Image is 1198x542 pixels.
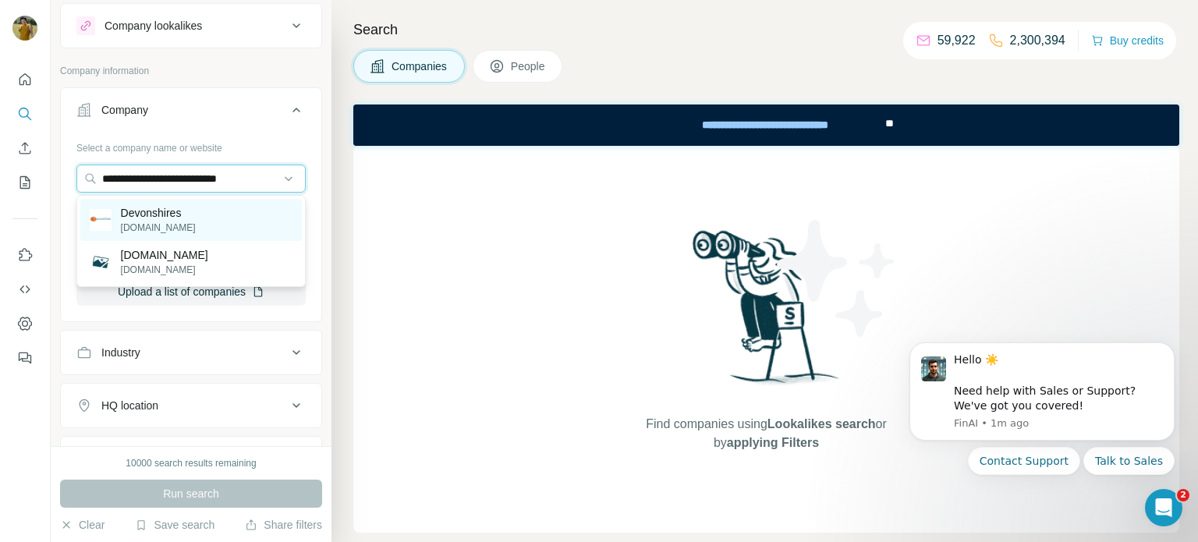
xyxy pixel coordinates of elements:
[245,517,322,533] button: Share filters
[12,100,37,128] button: Search
[727,436,819,449] span: applying Filters
[121,247,208,263] p: [DOMAIN_NAME]
[1091,30,1164,51] button: Buy credits
[101,102,148,118] div: Company
[767,417,876,430] span: Lookalikes search
[12,310,37,338] button: Dashboard
[641,415,891,452] span: Find companies using or by
[1145,489,1182,526] iframe: Intercom live chat
[60,517,105,533] button: Clear
[90,209,112,231] img: Devonshires
[105,18,202,34] div: Company lookalikes
[61,440,321,477] button: Annual revenue ($)
[353,19,1179,41] h4: Search
[12,134,37,162] button: Enrich CSV
[686,226,848,400] img: Surfe Illustration - Woman searching with binoculars
[101,398,158,413] div: HQ location
[767,208,907,349] img: Surfe Illustration - Stars
[61,91,321,135] button: Company
[60,64,322,78] p: Company information
[12,66,37,94] button: Quick start
[76,135,306,155] div: Select a company name or website
[886,324,1198,534] iframe: Intercom notifications message
[353,105,1179,146] iframe: Banner
[12,344,37,372] button: Feedback
[937,31,976,50] p: 59,922
[121,221,196,235] p: [DOMAIN_NAME]
[61,7,321,44] button: Company lookalikes
[101,345,140,360] div: Industry
[126,456,256,470] div: 10000 search results remaining
[121,263,208,277] p: [DOMAIN_NAME]
[1177,489,1189,501] span: 2
[1010,31,1065,50] p: 2,300,394
[12,16,37,41] img: Avatar
[61,387,321,424] button: HQ location
[76,278,306,306] button: Upload a list of companies
[121,205,196,221] p: Devonshires
[61,334,321,371] button: Industry
[12,241,37,269] button: Use Surfe on LinkedIn
[511,58,547,74] span: People
[135,517,214,533] button: Save search
[12,275,37,303] button: Use Surfe API
[12,168,37,197] button: My lists
[392,58,448,74] span: Companies
[90,251,112,273] img: thedevonshires.com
